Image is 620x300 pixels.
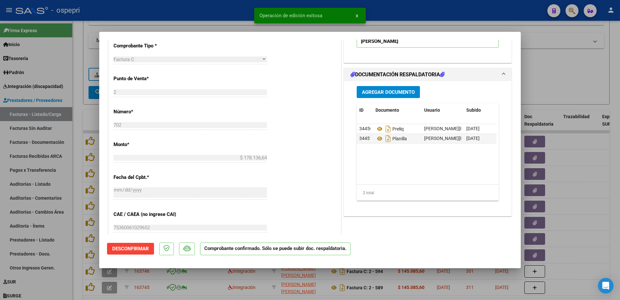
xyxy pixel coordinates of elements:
[598,278,614,294] div: Open Intercom Messenger
[113,42,180,50] p: Comprobante Tipo *
[376,107,399,113] span: Documento
[200,243,351,255] p: Comprobante confirmado. Sólo se puede subir doc. respaldatoria.
[351,10,363,21] button: x
[359,107,364,113] span: ID
[464,103,496,117] datatable-header-cell: Subido
[422,103,464,117] datatable-header-cell: Usuario
[424,107,440,113] span: Usuario
[107,243,154,255] button: Desconfirmar
[344,81,511,216] div: DOCUMENTACIÓN RESPALDATORIA
[376,136,407,141] span: Planilla
[466,126,480,131] span: [DATE]
[359,126,372,131] span: 34450
[357,185,499,201] div: 2 total
[356,13,358,19] span: x
[376,126,404,131] span: Preliq
[362,89,415,95] span: Agregar Documento
[466,107,481,113] span: Subido
[113,211,180,218] p: CAE / CAEA (no ingrese CAI)
[359,136,372,141] span: 34451
[357,86,420,98] button: Agregar Documento
[259,12,322,19] span: Operación de edición exitosa
[466,136,480,141] span: [DATE]
[344,68,511,81] mat-expansion-panel-header: DOCUMENTACIÓN RESPALDATORIA
[384,133,392,144] i: Descargar documento
[384,124,392,134] i: Descargar documento
[113,108,180,116] p: Número
[113,75,180,82] p: Punto de Venta
[357,103,373,117] datatable-header-cell: ID
[113,174,180,181] p: Fecha del Cpbt.
[113,141,180,148] p: Monto
[113,56,134,62] span: Factura C
[112,246,149,252] span: Desconfirmar
[496,103,529,117] datatable-header-cell: Acción
[373,103,422,117] datatable-header-cell: Documento
[351,71,445,79] h1: DOCUMENTACIÓN RESPALDATORIA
